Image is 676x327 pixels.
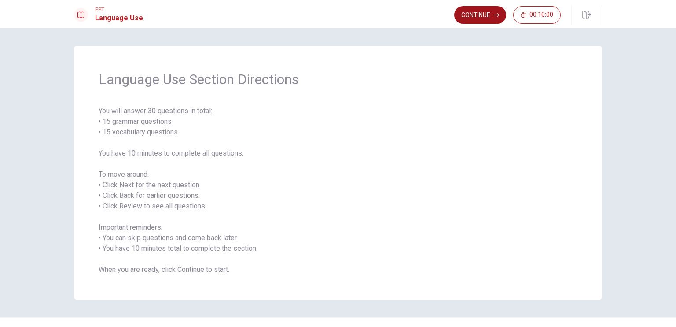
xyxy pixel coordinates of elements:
[99,106,577,275] span: You will answer 30 questions in total: • 15 grammar questions • 15 vocabulary questions You have ...
[513,6,561,24] button: 00:10:00
[454,6,506,24] button: Continue
[99,71,577,88] span: Language Use Section Directions
[95,7,143,13] span: EPT
[529,11,553,19] span: 00:10:00
[95,13,143,23] h1: Language Use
